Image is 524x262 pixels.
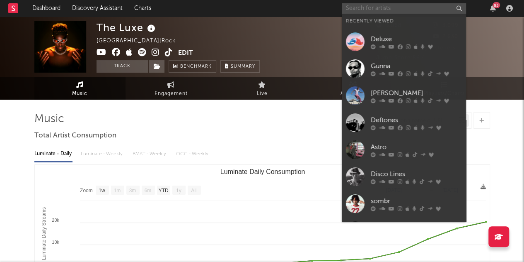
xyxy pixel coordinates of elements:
a: Live [217,77,308,100]
a: SCAR [342,217,466,244]
a: sombr [342,190,466,217]
div: Deluxe [371,34,462,44]
text: 20k [52,218,59,223]
div: Recently Viewed [346,16,462,26]
text: 1y [176,188,181,193]
span: Summary [231,64,255,69]
div: 83 [493,2,500,8]
div: Disco Lines [371,169,462,179]
a: Deluxe [342,28,466,55]
span: Music [72,89,87,99]
a: Disco Lines [342,163,466,190]
text: YTD [158,188,168,193]
text: Luminate Daily Streams [41,207,46,260]
a: Benchmark [169,60,216,73]
span: Engagement [155,89,188,99]
button: 83 [490,5,496,12]
div: [GEOGRAPHIC_DATA] | Rock [97,36,185,46]
span: Audience [340,89,366,99]
div: Deftones [371,115,462,125]
div: Luminate - Daily [34,147,72,161]
text: 3m [129,188,136,193]
button: Edit [178,48,193,59]
div: Gunna [371,61,462,71]
text: Zoom [80,188,93,193]
a: Astro [342,136,466,163]
text: 10k [52,240,59,245]
div: Astro [371,142,462,152]
button: Summary [220,60,260,73]
span: Live [257,89,268,99]
a: [PERSON_NAME] [342,82,466,109]
text: 1w [99,188,105,193]
text: Luminate Daily Consumption [220,168,305,175]
text: 1m [113,188,121,193]
a: Deftones [342,109,466,136]
div: sombr [371,196,462,206]
span: Benchmark [180,62,212,72]
input: Search for artists [342,3,466,14]
span: Total Artist Consumption [34,131,116,141]
div: [PERSON_NAME] [371,88,462,98]
div: The Luxe [97,21,157,34]
a: Gunna [342,55,466,82]
a: Audience [308,77,399,100]
a: Music [34,77,126,100]
button: Track [97,60,148,73]
a: Engagement [126,77,217,100]
text: All [191,188,196,193]
text: 6m [144,188,151,193]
